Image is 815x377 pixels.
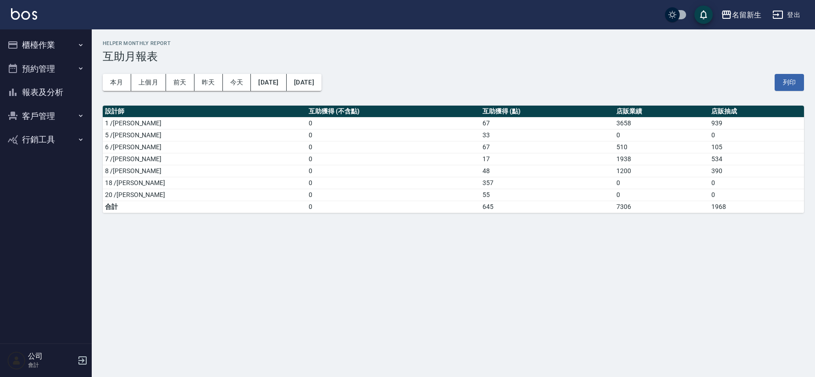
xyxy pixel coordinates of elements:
[306,106,480,118] th: 互助獲得 (不含點)
[4,33,88,57] button: 櫃檯作業
[769,6,804,23] button: 登出
[194,74,223,91] button: 昨天
[709,106,804,118] th: 店販抽成
[103,129,306,141] td: 5 /[PERSON_NAME]
[223,74,251,91] button: 今天
[103,153,306,165] td: 7 /[PERSON_NAME]
[4,128,88,152] button: 行銷工具
[709,189,804,201] td: 0
[614,189,709,201] td: 0
[480,189,614,201] td: 55
[4,80,88,104] button: 報表及分析
[251,74,286,91] button: [DATE]
[103,106,804,213] table: a dense table
[709,165,804,177] td: 390
[28,352,75,361] h5: 公司
[103,50,804,63] h3: 互助月報表
[694,6,713,24] button: save
[732,9,761,21] div: 名留新生
[306,177,480,189] td: 0
[614,129,709,141] td: 0
[480,129,614,141] td: 33
[306,129,480,141] td: 0
[306,117,480,129] td: 0
[614,141,709,153] td: 510
[103,189,306,201] td: 20 /[PERSON_NAME]
[614,201,709,213] td: 7306
[614,165,709,177] td: 1200
[709,129,804,141] td: 0
[480,106,614,118] th: 互助獲得 (點)
[480,141,614,153] td: 67
[11,8,37,20] img: Logo
[103,165,306,177] td: 8 /[PERSON_NAME]
[103,141,306,153] td: 6 /[PERSON_NAME]
[709,201,804,213] td: 1968
[717,6,765,24] button: 名留新生
[4,57,88,81] button: 預約管理
[306,201,480,213] td: 0
[103,74,131,91] button: 本月
[306,153,480,165] td: 0
[306,189,480,201] td: 0
[709,141,804,153] td: 105
[4,104,88,128] button: 客戶管理
[103,201,306,213] td: 合計
[103,106,306,118] th: 設計師
[103,177,306,189] td: 18 /[PERSON_NAME]
[28,361,75,369] p: 會計
[614,117,709,129] td: 3658
[166,74,194,91] button: 前天
[480,177,614,189] td: 357
[131,74,166,91] button: 上個月
[614,177,709,189] td: 0
[480,153,614,165] td: 17
[614,153,709,165] td: 1938
[7,351,26,370] img: Person
[709,153,804,165] td: 534
[287,74,322,91] button: [DATE]
[614,106,709,118] th: 店販業績
[709,177,804,189] td: 0
[103,117,306,129] td: 1 /[PERSON_NAME]
[480,117,614,129] td: 67
[480,165,614,177] td: 48
[709,117,804,129] td: 939
[775,74,804,91] button: 列印
[306,165,480,177] td: 0
[103,40,804,46] h2: Helper Monthly Report
[306,141,480,153] td: 0
[480,201,614,213] td: 645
